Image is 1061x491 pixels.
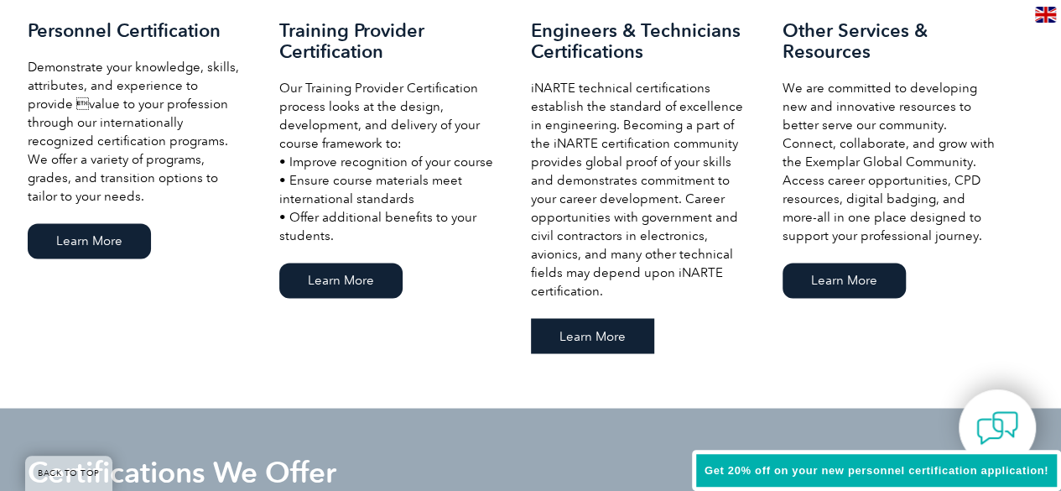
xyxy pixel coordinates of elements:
[25,456,112,491] a: BACK TO TOP
[1035,7,1056,23] img: en
[531,20,749,62] h3: Engineers & Technicians Certifications
[279,20,497,62] h3: Training Provider Certification
[28,223,151,259] a: Learn More
[28,458,336,485] h2: Certifications We Offer
[783,263,906,298] a: Learn More
[783,79,1001,245] p: We are committed to developing new and innovative resources to better serve our community. Connec...
[28,58,246,206] p: Demonstrate your knowledge, skills, attributes, and experience to provide value to your professi...
[976,407,1018,449] img: contact-chat.png
[531,79,749,300] p: iNARTE technical certifications establish the standard of excellence in engineering. Becoming a p...
[783,20,1001,62] h3: Other Services & Resources
[531,318,654,353] a: Learn More
[28,20,246,41] h3: Personnel Certification
[705,464,1048,477] span: Get 20% off on your new personnel certification application!
[279,263,403,298] a: Learn More
[279,79,497,245] p: Our Training Provider Certification process looks at the design, development, and delivery of you...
